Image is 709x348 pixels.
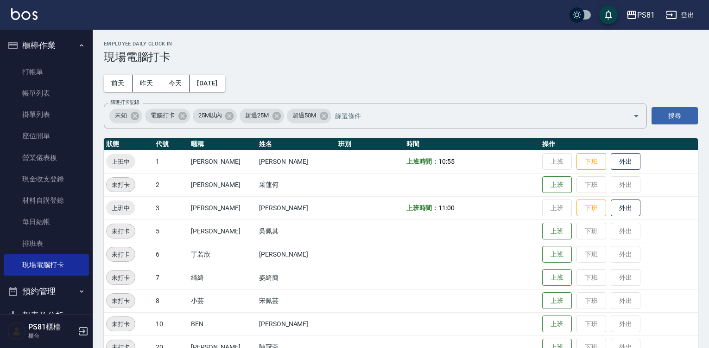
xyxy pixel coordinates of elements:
[257,138,336,150] th: 姓名
[4,147,89,168] a: 營業儀表板
[4,190,89,211] a: 材料自購登錄
[104,138,153,150] th: 狀態
[189,289,257,312] td: 小芸
[240,111,274,120] span: 超過25M
[257,196,336,219] td: [PERSON_NAME]
[438,158,455,165] span: 10:55
[4,211,89,232] a: 每日結帳
[11,8,38,20] img: Logo
[189,196,257,219] td: [PERSON_NAME]
[542,223,572,240] button: 上班
[109,111,133,120] span: 未知
[133,75,161,92] button: 昨天
[629,109,644,123] button: Open
[576,200,606,217] button: 下班
[153,289,189,312] td: 8
[257,266,336,289] td: 姿綺簡
[107,180,135,190] span: 未打卡
[193,109,237,123] div: 25M以內
[189,219,257,243] td: [PERSON_NAME]
[438,204,455,212] span: 11:00
[257,243,336,266] td: [PERSON_NAME]
[257,150,336,173] td: [PERSON_NAME]
[7,322,26,341] img: Person
[4,233,89,254] a: 排班表
[542,246,572,263] button: 上班
[4,168,89,190] a: 現金收支登錄
[257,312,336,335] td: [PERSON_NAME]
[189,150,257,173] td: [PERSON_NAME]
[153,312,189,335] td: 10
[153,266,189,289] td: 7
[189,138,257,150] th: 暱稱
[404,138,540,150] th: 時間
[406,204,439,212] b: 上班時間：
[257,289,336,312] td: 宋佩芸
[145,109,190,123] div: 電腦打卡
[599,6,618,24] button: save
[153,173,189,196] td: 2
[4,303,89,328] button: 報表及分析
[153,196,189,219] td: 3
[104,75,133,92] button: 前天
[542,176,572,193] button: 上班
[153,150,189,173] td: 1
[106,203,135,213] span: 上班中
[542,292,572,309] button: 上班
[4,61,89,83] a: 打帳單
[153,243,189,266] td: 6
[257,219,336,243] td: 吳佩其
[107,319,135,329] span: 未打卡
[257,173,336,196] td: 采蓮何
[622,6,658,25] button: PS81
[4,279,89,303] button: 預約管理
[28,322,76,332] h5: PS81櫃檯
[189,173,257,196] td: [PERSON_NAME]
[540,138,698,150] th: 操作
[611,200,640,217] button: 外出
[28,332,76,340] p: 櫃台
[637,9,655,21] div: PS81
[190,75,225,92] button: [DATE]
[287,111,322,120] span: 超過50M
[4,83,89,104] a: 帳單列表
[106,157,135,167] span: 上班中
[611,153,640,170] button: 外出
[189,312,257,335] td: BEN
[153,138,189,150] th: 代號
[153,219,189,243] td: 5
[189,243,257,266] td: 丁若欣
[652,107,698,124] button: 搜尋
[4,104,89,125] a: 掛單列表
[189,266,257,289] td: 綺綺
[4,254,89,276] a: 現場電腦打卡
[240,109,284,123] div: 超過25M
[107,273,135,283] span: 未打卡
[161,75,190,92] button: 今天
[542,269,572,286] button: 上班
[662,6,698,24] button: 登出
[576,153,606,170] button: 下班
[107,250,135,259] span: 未打卡
[287,109,331,123] div: 超過50M
[4,125,89,147] a: 座位開單
[406,158,439,165] b: 上班時間：
[542,316,572,333] button: 上班
[333,108,617,124] input: 篩選條件
[104,41,698,47] h2: Employee Daily Clock In
[4,33,89,58] button: 櫃檯作業
[104,51,698,64] h3: 現場電腦打卡
[336,138,404,150] th: 班別
[193,111,228,120] span: 25M以內
[110,99,139,106] label: 篩選打卡記錄
[107,296,135,306] span: 未打卡
[145,111,180,120] span: 電腦打卡
[107,226,135,236] span: 未打卡
[109,109,142,123] div: 未知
